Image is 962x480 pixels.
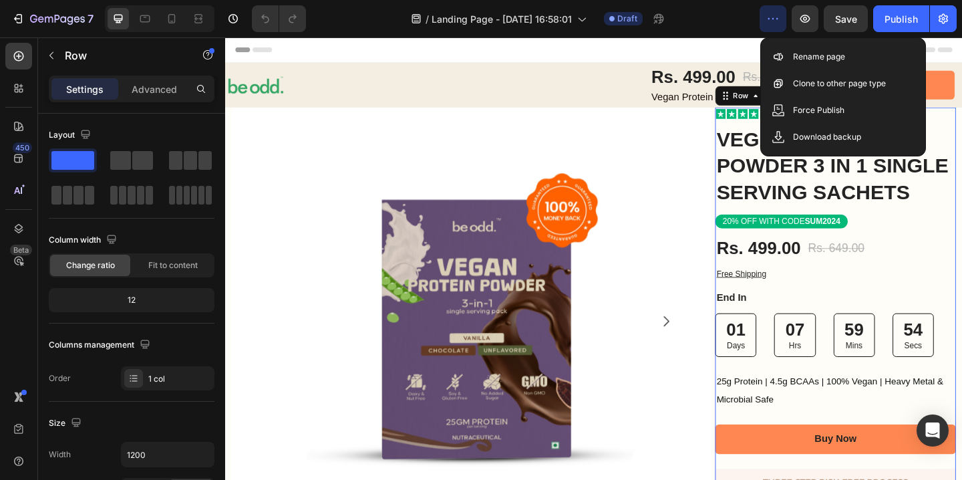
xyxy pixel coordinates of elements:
p: Days [545,330,566,342]
div: Size [49,414,84,433]
p: Secs [738,330,759,342]
div: 07 [609,306,630,330]
p: Force Publish [793,104,844,117]
div: Layout [49,126,94,144]
p: Vegan Protein 3-in-1 Trial Pack [464,58,625,72]
p: Clone to other page type [793,77,886,90]
span: 25g Protein | 4.5g BCAAs | 100% Vegan | Heavy Metal & Microbial Safe [534,369,781,399]
p: Row [65,47,178,64]
div: Column width [49,231,120,249]
div: Undo/Redo [252,5,306,32]
p: Mins [674,330,695,342]
span: Save [835,13,857,25]
button: 7 [5,5,100,32]
p: 2,500+ Verified Reviews! [597,78,692,89]
button: Carousel Next Arrow [472,301,488,317]
a: Buy Now [663,36,794,68]
h1: VEGAN PROTEIN POWDER 3 IN 1 SINGLE SERVING SACHETS [533,96,795,185]
div: Columns management [49,336,153,354]
p: End In [534,277,794,291]
div: Rs. 499.00 [533,216,627,243]
p: Settings [66,82,104,96]
input: Auto [122,443,214,467]
p: Advanced [132,82,177,96]
span: Change ratio [66,259,115,271]
button: Save [824,5,868,32]
p: 7 [88,11,94,27]
div: Rs. 649.00 [633,220,697,239]
span: / [426,12,429,26]
div: Order [49,372,71,384]
button: Buy Now [533,421,795,453]
div: 450 [13,142,32,153]
span: Fit to content [148,259,198,271]
div: 1 col [148,373,211,385]
div: 54 [738,306,759,330]
p: Download backup [793,130,861,144]
p: Hrs [609,330,630,342]
strong: SUM2024 [631,195,669,205]
button: Publish [873,5,929,32]
p: Free Shipping [534,252,794,263]
span: Landing Page - [DATE] 16:58:01 [432,12,572,26]
p: 20% OFF WITH CODE [541,195,669,206]
div: Buy Now [641,430,687,444]
p: Rename page [793,50,845,64]
div: Beta [10,245,32,255]
div: 01 [545,306,566,330]
iframe: Design area [225,37,962,480]
div: Width [49,449,71,461]
div: Open Intercom Messenger [917,414,949,447]
div: 12 [51,291,212,310]
div: 59 [674,306,695,330]
div: Publish [885,12,918,26]
div: Row [550,57,572,70]
span: Draft [617,13,637,25]
div: Buy Now [705,45,751,59]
